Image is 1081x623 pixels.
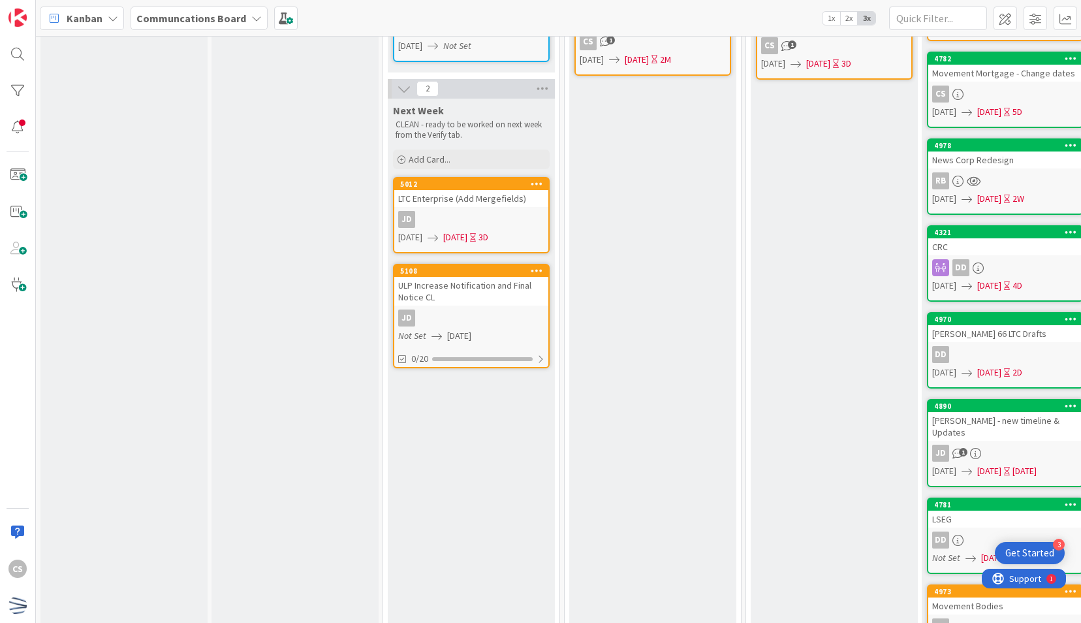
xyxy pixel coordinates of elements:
[398,211,415,228] div: JD
[932,86,949,103] div: CS
[478,231,488,244] div: 3D
[606,36,615,44] span: 1
[932,552,960,564] i: Not Set
[136,12,246,25] b: Communcations Board
[977,366,1001,379] span: [DATE]
[1012,105,1022,119] div: 5D
[761,57,785,71] span: [DATE]
[394,178,548,207] div: 5012LTC Enterprise (Add Mergefields)
[394,277,548,306] div: ULP Increase Notification and Final Notice CL
[398,39,422,53] span: [DATE]
[443,231,467,244] span: [DATE]
[8,8,27,27] img: Visit kanbanzone.com
[398,310,415,327] div: JD
[27,2,59,18] span: Support
[393,104,444,117] span: Next Week
[981,551,1005,565] span: [DATE]
[1012,366,1022,379] div: 2D
[394,211,548,228] div: JD
[761,37,778,54] div: CS
[400,266,548,276] div: 5108
[394,265,548,277] div: 5108
[398,231,422,244] span: [DATE]
[580,33,597,50] div: CS
[932,105,956,119] span: [DATE]
[394,310,548,327] div: JD
[932,172,949,189] div: RB
[977,105,1001,119] span: [DATE]
[932,346,949,363] div: DD
[660,53,671,67] div: 2M
[977,279,1001,293] span: [DATE]
[889,7,987,30] input: Quick Filter...
[393,264,550,368] a: 5108ULP Increase Notification and Final Notice CLJDNot Set[DATE]0/20
[393,177,550,253] a: 5012LTC Enterprise (Add Mergefields)JD[DATE][DATE]3D
[1012,279,1022,293] div: 4D
[932,464,956,478] span: [DATE]
[447,329,471,343] span: [DATE]
[396,120,547,141] p: CLEAN - ready to be worked on next week from the Verify tab.
[400,180,548,189] div: 5012
[1012,464,1037,478] div: [DATE]
[788,40,796,49] span: 1
[67,10,102,26] span: Kanban
[8,596,27,615] img: avatar
[398,330,426,342] i: Not Set
[756,3,913,80] a: CS[DATE][DATE]3D
[932,445,949,462] div: JD
[822,12,840,25] span: 1x
[580,53,604,67] span: [DATE]
[8,560,27,578] div: CS
[959,448,967,456] span: 1
[411,352,428,366] span: 0/20
[977,464,1001,478] span: [DATE]
[394,178,548,190] div: 5012
[932,279,956,293] span: [DATE]
[416,81,439,97] span: 2
[1005,547,1054,560] div: Get Started
[952,259,969,276] div: DD
[394,265,548,306] div: 5108ULP Increase Notification and Final Notice CL
[68,5,71,16] div: 1
[841,57,851,71] div: 3D
[932,192,956,206] span: [DATE]
[625,53,649,67] span: [DATE]
[932,366,956,379] span: [DATE]
[576,33,730,50] div: CS
[1012,192,1024,206] div: 2W
[858,12,875,25] span: 3x
[1053,539,1065,551] div: 3
[394,190,548,207] div: LTC Enterprise (Add Mergefields)
[806,57,830,71] span: [DATE]
[995,542,1065,564] div: Open Get Started checklist, remaining modules: 3
[840,12,858,25] span: 2x
[977,192,1001,206] span: [DATE]
[409,153,450,165] span: Add Card...
[443,40,471,52] i: Not Set
[757,37,911,54] div: CS
[932,532,949,549] div: DD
